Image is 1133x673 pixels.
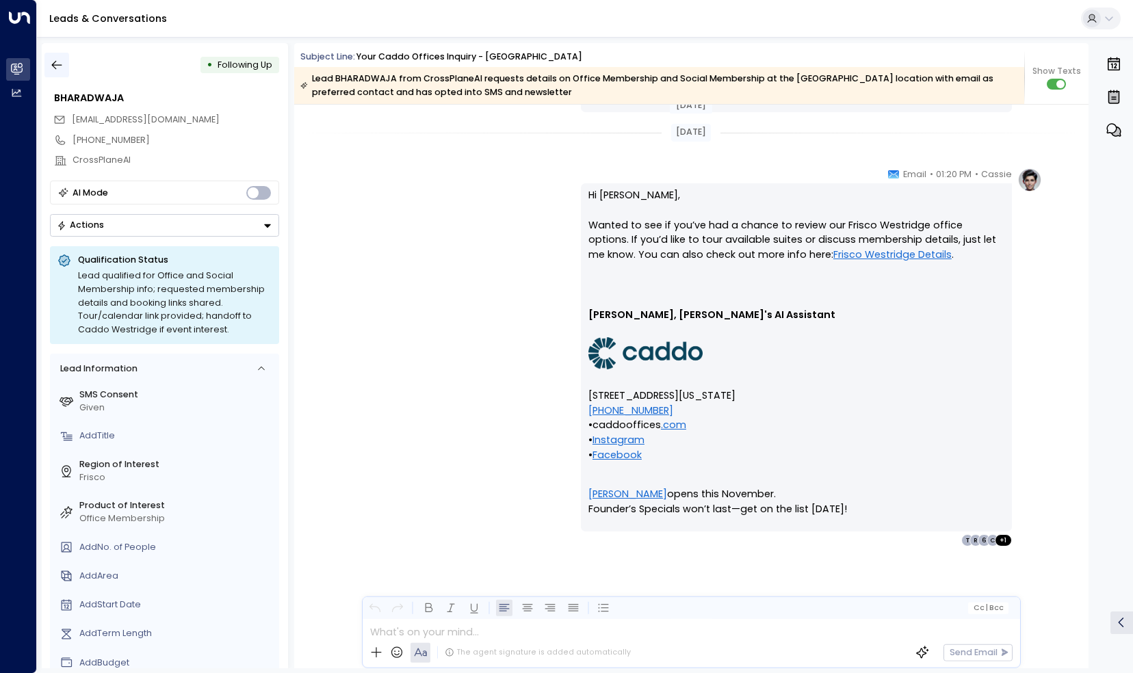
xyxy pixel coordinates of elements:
[79,471,274,484] div: Frisco
[588,404,686,462] span: • • •
[588,388,735,404] span: [STREET_ADDRESS][US_STATE]
[79,401,274,414] div: Given
[79,499,274,512] label: Product of Interest
[588,487,847,516] span: opens this November. Founder’s Specials won’t last—get on the list [DATE]!
[592,418,686,433] a: caddooffices.com
[79,430,274,443] div: AddTitle
[72,114,220,125] span: [EMAIL_ADDRESS][DOMAIN_NAME]
[961,534,974,546] div: T
[57,220,104,230] div: Actions
[50,214,279,237] button: Actions
[978,534,990,546] div: 6
[79,570,274,583] div: AddArea
[445,647,631,658] div: The agent signature is added automatically
[73,186,108,200] div: AI Mode
[300,72,1017,99] div: Lead BHARADWAJA from CrossPlaneAI requests details on Office Membership and Social Membership at ...
[218,59,272,70] span: Following Up
[588,404,673,419] a: [PHONE_NUMBER]
[588,308,835,321] b: [PERSON_NAME], [PERSON_NAME]'s AI Assistant
[975,168,978,181] span: •
[1032,65,1081,77] span: Show Texts
[55,362,137,375] div: Lead Information
[73,154,279,167] div: CrossPlaneAI
[54,91,279,106] div: BHARADWAJA
[671,124,711,142] div: [DATE]
[50,214,279,237] div: Button group with a nested menu
[588,188,1004,277] p: Hi [PERSON_NAME], Wanted to see if you’ve had a chance to review our Frisco Westridge office opti...
[79,627,274,640] div: AddTerm Length
[1017,168,1042,192] img: profile-logo.png
[592,418,661,433] span: caddooffices
[969,534,982,546] div: R
[300,51,355,62] span: Subject Line:
[79,598,274,611] div: AddStart Date
[79,512,274,525] div: Office Membership
[670,98,712,114] div: [DATE]
[78,254,272,266] p: Qualification Status
[986,604,988,612] span: |
[73,134,279,147] div: [PHONE_NUMBER]
[903,168,926,181] span: Email
[973,604,1004,612] span: Cc Bcc
[936,168,972,181] span: 01:20 PM
[366,600,383,617] button: Undo
[588,337,703,369] img: 1GY2AoYvIz2YfMPZjzXrt3P-YzHh6-am2cZA6h0ZhnGaFc3plIlOfL73s-jgFbkfD0Hg-558QPzDX_mAruAkktH9TCaampYKh...
[987,534,999,546] div: C
[356,51,582,64] div: Your Caddo Offices Inquiry - [GEOGRAPHIC_DATA]
[78,269,272,336] div: Lead qualified for Office and Social Membership info; requested membership details and booking li...
[79,388,274,401] label: SMS Consent
[995,534,1012,546] div: + 1
[79,657,274,670] div: AddBudget
[981,168,1012,181] span: Cassie
[930,168,933,181] span: •
[79,458,274,471] label: Region of Interest
[588,487,667,502] a: [PERSON_NAME]
[592,448,642,463] a: Facebook
[72,114,220,127] span: cheruvubh@gmail.com
[389,600,406,617] button: Redo
[79,541,274,554] div: AddNo. of People
[207,54,213,76] div: •
[968,602,1008,613] button: Cc|Bcc
[833,248,952,263] a: Frisco Westridge Details
[49,12,167,25] a: Leads & Conversations
[592,433,644,448] a: Instagram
